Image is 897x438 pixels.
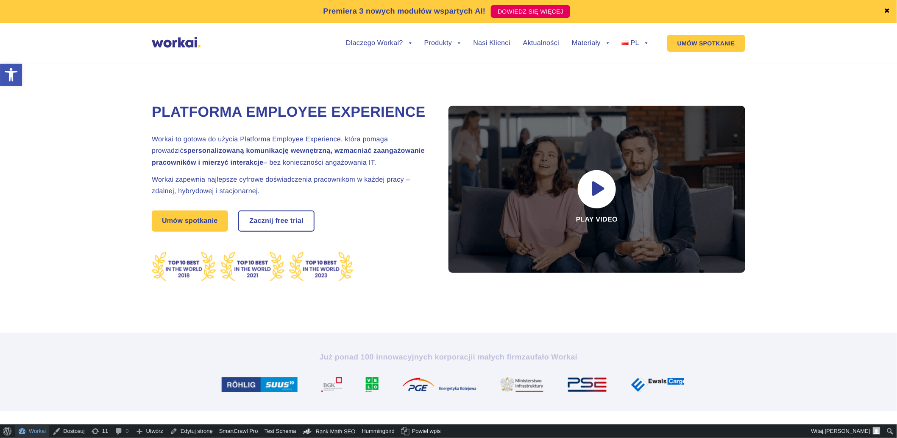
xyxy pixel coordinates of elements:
[491,5,570,18] a: DOWIEDZ SIĘ WIĘCEJ
[667,35,745,52] a: UMÓW SPOTKANIE
[152,147,425,166] strong: spersonalizowaną komunikację wewnętrzną, wzmacniać zaangażowanie pracowników i mierzyć interakcje
[262,424,300,438] a: Test Schema
[152,211,228,232] a: Umów spotkanie
[808,424,884,438] a: Witaj,
[825,428,870,434] span: [PERSON_NAME]
[125,424,128,438] span: 0
[146,424,163,438] span: Utwórz
[572,40,609,47] a: Materiały
[300,424,359,438] a: Kokpit Rank Math
[523,40,559,47] a: Aktualności
[213,352,684,362] h2: Już ponad 100 innowacyjnych korporacji zaufało Workai
[316,428,356,435] span: Rank Math SEO
[631,39,639,47] span: PL
[412,424,441,438] span: Powiel wpis
[884,8,890,15] a: ✖
[167,424,216,438] a: Edytuj stronę
[15,424,49,438] a: Workai
[49,424,88,438] a: Dostosuj
[323,6,486,17] p: Premiera 3 nowych modułów wspartych AI!
[102,424,108,438] span: 11
[448,106,745,273] div: Play video
[152,134,427,168] h2: Workai to gotowa do użycia Platforma Employee Experience, która pomaga prowadzić – bez koniecznoś...
[216,424,262,438] a: SmartCrawl Pro
[152,103,427,122] h1: Platforma Employee Experience
[473,353,522,361] i: i małych firm
[424,40,461,47] a: Produkty
[346,40,412,47] a: Dlaczego Workai?
[239,211,314,231] a: Zacznij free trial
[473,40,510,47] a: Nasi Klienci
[359,424,398,438] a: Hummingbird
[152,174,427,197] h2: Workai zapewnia najlepsze cyfrowe doświadczenia pracownikom w każdej pracy – zdalnej, hybrydowej ...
